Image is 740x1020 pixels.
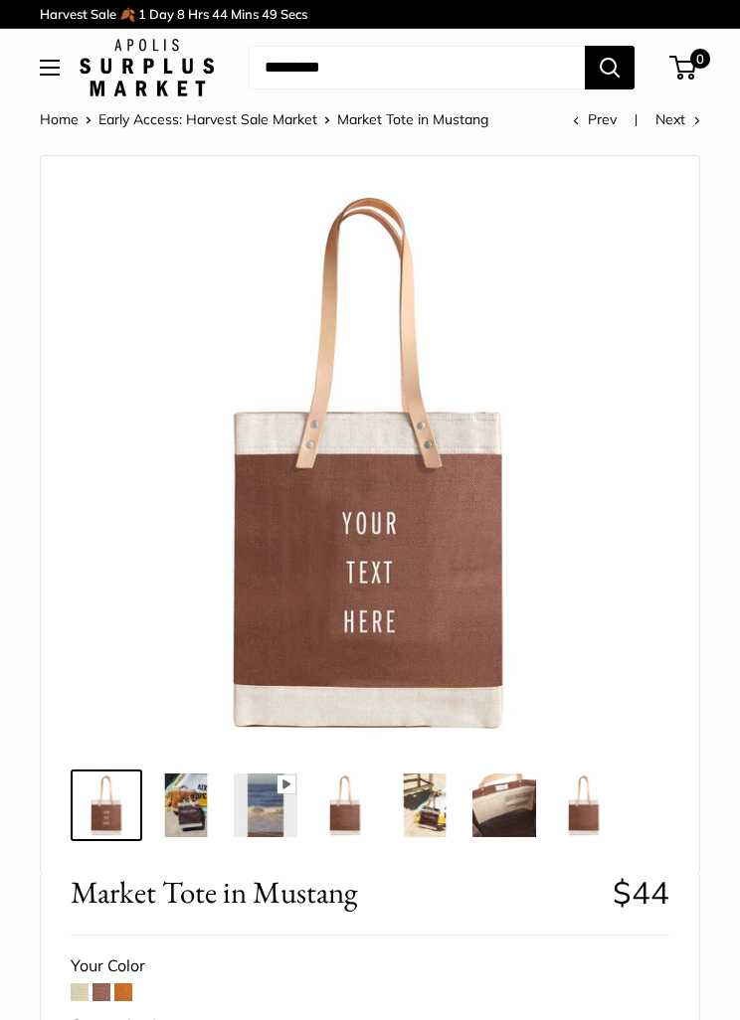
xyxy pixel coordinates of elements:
[149,6,174,22] span: Day
[655,110,700,128] a: Next
[262,6,277,22] span: 49
[573,110,617,128] a: Prev
[71,874,598,911] span: Market Tote in Mustang
[71,951,669,981] div: Your Color
[138,6,146,22] span: 1
[393,773,457,837] img: Market Tote in Mustang
[472,773,536,837] img: Market Tote in Mustang
[212,6,228,22] span: 44
[585,46,635,89] button: Search
[230,769,301,841] a: Market Tote in Mustang
[86,176,654,745] img: Market Tote in Mustang
[313,773,377,837] img: Market Tote in Mustang
[671,56,696,80] a: 0
[231,6,259,22] span: Mins
[468,769,540,841] a: Market Tote in Mustang
[75,773,138,837] img: Market Tote in Mustang
[249,46,585,89] input: Search...
[40,60,60,76] button: Open menu
[98,110,317,128] a: Early Access: Harvest Sale Market
[337,110,488,128] span: Market Tote in Mustang
[548,769,620,841] a: Market Tote in Mustang
[552,773,616,837] img: Market Tote in Mustang
[280,6,307,22] span: Secs
[690,49,710,69] span: 0
[613,873,669,912] span: $44
[150,769,222,841] a: Market Tote in Mustang
[71,769,142,841] a: Market Tote in Mustang
[309,769,381,841] a: Market Tote in Mustang
[40,106,488,132] nav: Breadcrumb
[80,39,214,96] img: Apolis: Surplus Market
[389,769,461,841] a: Market Tote in Mustang
[154,773,218,837] img: Market Tote in Mustang
[234,773,297,837] img: Market Tote in Mustang
[188,6,209,22] span: Hrs
[40,110,79,128] a: Home
[177,6,185,22] span: 8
